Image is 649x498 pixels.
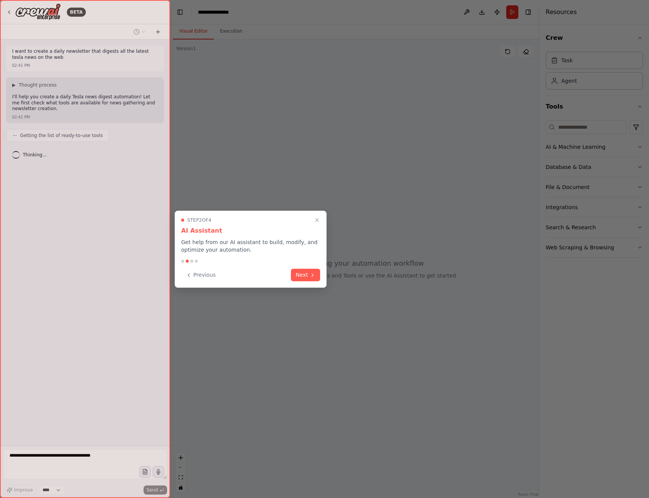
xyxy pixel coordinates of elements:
button: Close walkthrough [313,216,322,225]
h3: AI Assistant [181,226,320,235]
button: Previous [181,269,220,281]
span: Step 2 of 4 [187,217,212,223]
button: Next [291,269,320,281]
p: Get help from our AI assistant to build, modify, and optimize your automation. [181,238,320,254]
button: Hide left sidebar [175,7,185,17]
